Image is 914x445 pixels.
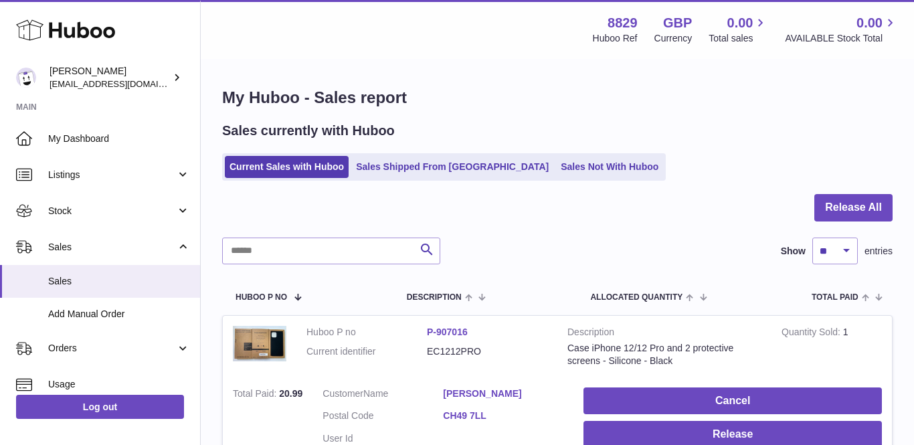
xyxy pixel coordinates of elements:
[567,326,761,342] strong: Description
[814,194,893,221] button: Release All
[590,293,682,302] span: ALLOCATED Quantity
[654,32,693,45] div: Currency
[323,432,443,445] dt: User Id
[16,395,184,419] a: Log out
[48,241,176,254] span: Sales
[709,14,768,45] a: 0.00 Total sales
[407,293,462,302] span: Description
[323,410,443,426] dt: Postal Code
[48,342,176,355] span: Orders
[567,342,761,367] div: Case iPhone 12/12 Pro and 2 protective screens - Silicone - Black
[785,14,898,45] a: 0.00 AVAILABLE Stock Total
[233,388,279,402] strong: Total Paid
[16,68,36,88] img: commandes@kpmatech.com
[709,32,768,45] span: Total sales
[323,388,363,399] span: Customer
[608,14,638,32] strong: 8829
[771,316,892,377] td: 1
[323,387,443,404] dt: Name
[306,326,427,339] dt: Huboo P no
[306,345,427,358] dt: Current identifier
[782,327,843,341] strong: Quantity Sold
[48,132,190,145] span: My Dashboard
[48,308,190,321] span: Add Manual Order
[427,345,547,358] dd: EC1212PRO
[864,245,893,258] span: entries
[225,156,349,178] a: Current Sales with Huboo
[233,326,286,361] img: 88291702311426.png
[443,410,563,422] a: CH49 7LL
[48,205,176,217] span: Stock
[812,293,858,302] span: Total paid
[48,275,190,288] span: Sales
[50,78,197,89] span: [EMAIL_ADDRESS][DOMAIN_NAME]
[593,32,638,45] div: Huboo Ref
[556,156,663,178] a: Sales Not With Huboo
[351,156,553,178] a: Sales Shipped From [GEOGRAPHIC_DATA]
[427,327,468,337] a: P-907016
[279,388,302,399] span: 20.99
[222,87,893,108] h1: My Huboo - Sales report
[856,14,883,32] span: 0.00
[443,387,563,400] a: [PERSON_NAME]
[663,14,692,32] strong: GBP
[727,14,753,32] span: 0.00
[583,387,882,415] button: Cancel
[48,169,176,181] span: Listings
[222,122,395,140] h2: Sales currently with Huboo
[48,378,190,391] span: Usage
[785,32,898,45] span: AVAILABLE Stock Total
[236,293,287,302] span: Huboo P no
[50,65,170,90] div: [PERSON_NAME]
[781,245,806,258] label: Show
